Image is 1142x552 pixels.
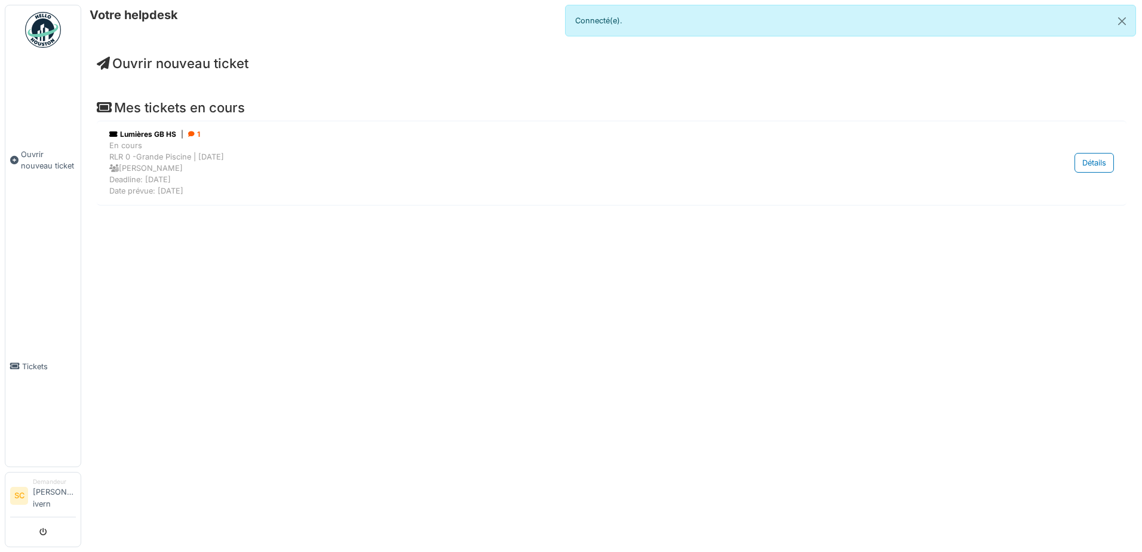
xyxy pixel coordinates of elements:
a: Lumières GB HS| 1 En coursRLR 0 -Grande Piscine | [DATE] [PERSON_NAME]Deadline: [DATE]Date prévue... [106,126,1117,200]
li: [PERSON_NAME] ivern [33,477,76,514]
div: 1 [188,129,200,140]
a: Ouvrir nouveau ticket [5,54,81,266]
a: Tickets [5,266,81,467]
span: Ouvrir nouveau ticket [21,149,76,171]
div: Détails [1075,153,1114,173]
span: | [181,129,183,140]
button: Close [1109,5,1135,37]
h4: Mes tickets en cours [97,100,1126,115]
div: Demandeur [33,477,76,486]
div: Connecté(e). [565,5,1136,36]
a: Ouvrir nouveau ticket [97,56,248,71]
a: SC Demandeur[PERSON_NAME] ivern [10,477,76,517]
div: Lumières GB HS [109,129,968,140]
li: SC [10,487,28,505]
img: Badge_color-CXgf-gQk.svg [25,12,61,48]
h6: Votre helpdesk [90,8,178,22]
div: En cours RLR 0 -Grande Piscine | [DATE] [PERSON_NAME] Deadline: [DATE] Date prévue: [DATE] [109,140,968,197]
span: Tickets [22,361,76,372]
